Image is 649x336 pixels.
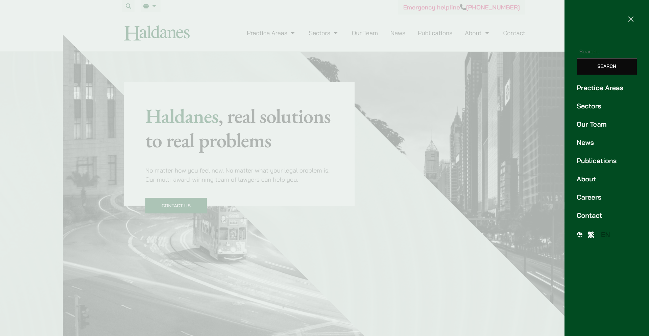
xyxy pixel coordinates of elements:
a: EN [598,229,614,240]
a: News [577,137,637,148]
a: Careers [577,192,637,202]
a: 繁 [584,229,598,240]
input: Search for: [577,45,637,58]
span: 繁 [587,230,594,239]
span: EN [601,230,610,239]
input: Search [577,58,637,75]
a: Sectors [577,101,637,111]
a: Practice Areas [577,83,637,93]
span: × [627,11,634,25]
a: Our Team [577,119,637,129]
a: Publications [577,156,637,166]
a: Contact [577,210,637,221]
a: About [577,174,637,184]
